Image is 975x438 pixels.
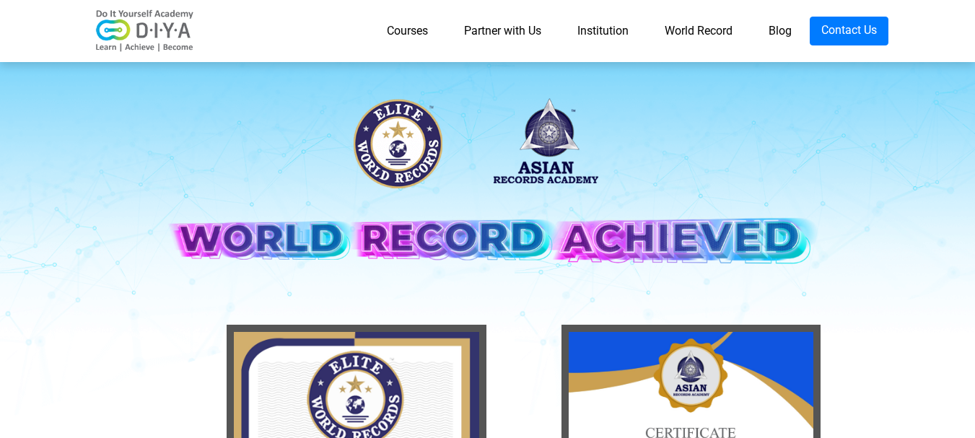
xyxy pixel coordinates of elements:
a: Courses [369,17,446,45]
a: Contact Us [810,17,888,45]
img: logo-v2.png [87,9,203,53]
a: Blog [751,17,810,45]
a: World Record [647,17,751,45]
img: banner-desk.png [156,86,820,300]
a: Institution [559,17,647,45]
a: Partner with Us [446,17,559,45]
